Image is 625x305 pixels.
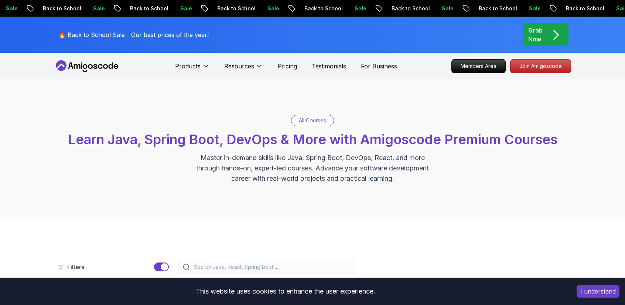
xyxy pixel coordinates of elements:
div: This website uses cookies to enhance the user experience. [6,283,566,299]
p: Products [175,62,201,71]
p: Back to School [386,5,436,12]
p: Grab Now [528,26,543,44]
p: Filters [67,262,84,271]
p: 🔥 Back to School Sale - Our best prices of the year! [58,30,209,39]
p: Sale [436,5,460,12]
p: Sale [87,5,111,12]
a: For Business [361,62,397,71]
p: Sale [523,5,547,12]
p: Back to School [37,5,87,12]
p: Back to School [298,5,349,12]
p: Back to School [473,5,523,12]
a: Join Amigoscode [510,59,571,73]
p: Members Area [452,60,505,73]
p: Sale [262,5,285,12]
a: Testimonials [312,62,346,71]
a: Members Area [451,59,506,73]
p: Back to School [560,5,610,12]
p: All Courses [299,117,326,124]
p: Resources [224,62,254,71]
button: Resources [224,62,263,77]
a: Pricing [278,62,297,71]
p: Back to School [124,5,174,12]
p: Join Amigoscode [510,60,571,73]
input: Search Java, React, Spring boot ... [192,263,351,271]
button: Products [175,62,209,77]
p: Back to School [211,5,262,12]
span: Learn Java, Spring Boot, DevOps & More with Amigoscode Premium Courses [68,131,557,148]
p: Sale [349,5,372,12]
p: Master in-demand skills like Java, Spring Boot, DevOps, React, and more through hands-on, expert-... [188,153,437,184]
button: Accept cookies [577,285,619,298]
p: Sale [174,5,198,12]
